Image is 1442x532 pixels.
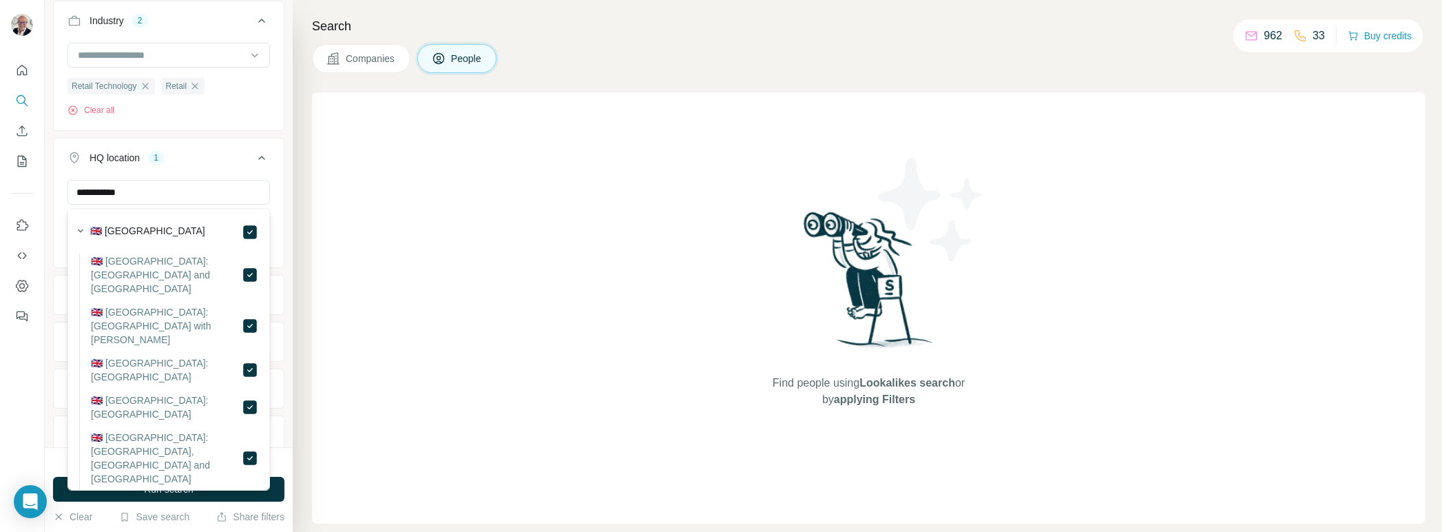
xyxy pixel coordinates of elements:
button: Clear all [67,104,114,116]
div: Open Intercom Messenger [14,485,47,518]
button: Search [11,88,33,113]
label: 🇬🇧 [GEOGRAPHIC_DATA]: [GEOGRAPHIC_DATA] [91,393,242,421]
h4: Search [312,17,1425,36]
button: Employees (size) [54,325,284,358]
button: Industry2 [54,4,284,43]
span: People [451,52,483,65]
button: My lists [11,149,33,174]
button: Feedback [11,304,33,329]
label: 🇬🇧 [GEOGRAPHIC_DATA] [90,224,205,241]
label: 🇬🇧 [GEOGRAPHIC_DATA]: [GEOGRAPHIC_DATA] with [PERSON_NAME] [91,305,242,347]
span: applying Filters [834,393,915,405]
button: Use Surfe API [11,243,33,268]
button: Run search [53,477,284,502]
div: HQ location [90,151,140,165]
span: Find people using or by [758,375,979,408]
button: Dashboard [11,274,33,298]
button: HQ location1 [54,141,284,180]
img: Avatar [11,14,33,36]
button: Clear [53,510,92,524]
button: Use Surfe on LinkedIn [11,213,33,238]
div: 2 [132,14,148,27]
span: Companies [346,52,396,65]
span: Retail Technology [72,80,137,92]
div: 1 [148,152,164,164]
button: Technologies [54,372,284,405]
button: Enrich CSV [11,119,33,143]
button: Keywords [54,419,284,452]
span: Retail [166,80,187,92]
div: Industry [90,14,124,28]
p: 962 [1264,28,1282,44]
button: Buy credits [1348,26,1412,45]
button: Share filters [216,510,284,524]
span: Lookalikes search [859,377,955,389]
button: Quick start [11,58,33,83]
p: 33 [1313,28,1325,44]
label: 🇬🇧 [GEOGRAPHIC_DATA]: [GEOGRAPHIC_DATA] and [GEOGRAPHIC_DATA] [91,254,242,296]
img: Surfe Illustration - Woman searching with binoculars [797,208,941,362]
label: 🇬🇧 [GEOGRAPHIC_DATA]: [GEOGRAPHIC_DATA], [GEOGRAPHIC_DATA] and [GEOGRAPHIC_DATA] [91,431,242,486]
button: Save search [119,510,189,524]
label: 🇬🇧 [GEOGRAPHIC_DATA]: [GEOGRAPHIC_DATA] [91,356,242,384]
button: Annual revenue ($) [54,278,284,311]
img: Surfe Illustration - Stars [869,147,993,272]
